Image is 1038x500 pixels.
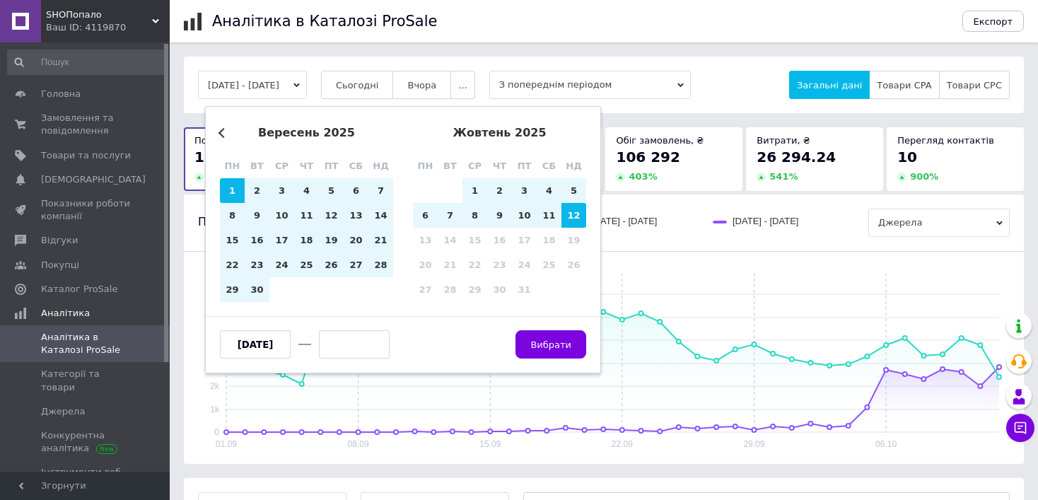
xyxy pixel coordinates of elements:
[348,439,369,449] text: 08.09
[438,277,462,302] div: Not available вівторок, 28-е жовтня 2025 р.
[210,381,220,391] text: 2k
[489,71,691,99] span: З попереднім періодом
[897,149,917,165] span: 10
[294,178,319,203] div: Choose четвер, 4-е вересня 2025 р.
[220,228,245,252] div: Choose понеділок, 15-е вересня 2025 р.
[462,178,487,203] div: Choose середа, 1-е жовтня 2025 р.
[875,439,897,449] text: 06.10
[41,88,81,100] span: Головна
[294,203,319,228] div: Choose четвер, 11-е вересня 2025 р.
[7,50,167,75] input: Пошук
[344,252,368,277] div: Choose субота, 27-е вересня 2025 р.
[294,153,319,178] div: чт
[368,228,393,252] div: Choose неділя, 21-е вересня 2025 р.
[368,203,393,228] div: Choose неділя, 14-е вересня 2025 р.
[537,252,561,277] div: Not available субота, 25-е жовтня 2025 р.
[462,228,487,252] div: Not available середа, 15-е жовтня 2025 р.
[537,203,561,228] div: Choose субота, 11-е жовтня 2025 р.
[368,178,393,203] div: Choose неділя, 7-е вересня 2025 р.
[294,228,319,252] div: Choose четвер, 18-е вересня 2025 р.
[947,80,1002,91] span: Товари CPC
[220,203,245,228] div: Choose понеділок, 8-е вересня 2025 р.
[612,439,633,449] text: 22.09
[41,429,131,455] span: Конкурентна аналітика
[561,252,586,277] div: Not available неділя, 26-е жовтня 2025 р.
[269,203,294,228] div: Choose середа, 10-е вересня 2025 р.
[319,228,344,252] div: Choose п’ятниця, 19-е вересня 2025 р.
[769,171,798,182] span: 541 %
[46,8,152,21] span: SHOПопало
[245,252,269,277] div: Choose вівторок, 23-є вересня 2025 р.
[512,277,537,302] div: Not available п’ятниця, 31-е жовтня 2025 р.
[537,153,561,178] div: сб
[41,283,117,296] span: Каталог ProSale
[561,203,586,228] div: Choose неділя, 12-е жовтня 2025 р.
[368,153,393,178] div: нд
[269,228,294,252] div: Choose середа, 17-е вересня 2025 р.
[319,153,344,178] div: пт
[537,178,561,203] div: Choose субота, 4-е жовтня 2025 р.
[512,178,537,203] div: Choose п’ятниця, 3-є жовтня 2025 р.
[321,71,394,99] button: Сьогодні
[561,178,586,203] div: Choose неділя, 5-е жовтня 2025 р.
[41,466,131,492] span: Інструменти веб-аналітики
[629,171,657,182] span: 403 %
[458,80,467,91] span: ...
[41,307,90,320] span: Аналітика
[487,178,512,203] div: Choose четвер, 2-е жовтня 2025 р.
[218,128,228,138] button: Previous Month
[438,252,462,277] div: Not available вівторок, 21-е жовтня 2025 р.
[41,259,79,272] span: Покупці
[336,80,379,91] span: Сьогодні
[319,203,344,228] div: Choose п’ятниця, 12-е вересня 2025 р.
[41,368,131,393] span: Категорії та товари
[220,252,245,277] div: Choose понеділок, 22-е вересня 2025 р.
[214,427,219,437] text: 0
[789,71,870,99] button: Загальні дані
[530,339,571,350] span: Вибрати
[869,71,939,99] button: Товари CPA
[512,203,537,228] div: Choose п’ятниця, 10-е жовтня 2025 р.
[294,252,319,277] div: Choose четвер, 25-е вересня 2025 р.
[194,149,258,165] span: 171 611
[877,80,931,91] span: Товари CPA
[220,153,245,178] div: пн
[41,173,146,186] span: [DEMOGRAPHIC_DATA]
[41,405,85,418] span: Джерела
[413,178,586,302] div: month 2025-10
[245,277,269,302] div: Choose вівторок, 30-е вересня 2025 р.
[939,71,1010,99] button: Товари CPC
[515,330,586,359] button: Вибрати
[212,13,437,30] h1: Аналітика в Каталозі ProSale
[46,21,170,34] div: Ваш ID: 4119870
[269,178,294,203] div: Choose середа, 3-є вересня 2025 р.
[220,178,393,302] div: month 2025-09
[41,197,131,223] span: Показники роботи компанії
[245,203,269,228] div: Choose вівторок, 9-е вересня 2025 р.
[462,203,487,228] div: Choose середа, 8-е жовтня 2025 р.
[537,228,561,252] div: Not available субота, 18-е жовтня 2025 р.
[216,439,237,449] text: 01.09
[269,153,294,178] div: ср
[210,405,220,414] text: 1k
[41,331,131,356] span: Аналітика в Каталозі ProSale
[413,228,438,252] div: Not available понеділок, 13-е жовтня 2025 р.
[868,209,1010,237] span: Джерела
[413,153,438,178] div: пн
[561,153,586,178] div: нд
[743,439,764,449] text: 29.09
[220,178,245,203] div: Choose понеділок, 1-е вересня 2025 р.
[413,127,586,139] div: жовтень 2025
[194,135,229,146] span: Покази
[757,135,810,146] span: Витрати, ₴
[245,153,269,178] div: вт
[910,171,938,182] span: 900 %
[413,203,438,228] div: Choose понеділок, 6-е жовтня 2025 р.
[616,149,680,165] span: 106 292
[413,277,438,302] div: Not available понеділок, 27-е жовтня 2025 р.
[512,228,537,252] div: Not available п’ятниця, 17-е жовтня 2025 р.
[368,252,393,277] div: Choose неділя, 28-е вересня 2025 р.
[561,228,586,252] div: Not available неділя, 19-е жовтня 2025 р.
[450,71,474,99] button: ...
[487,252,512,277] div: Not available четвер, 23-є жовтня 2025 р.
